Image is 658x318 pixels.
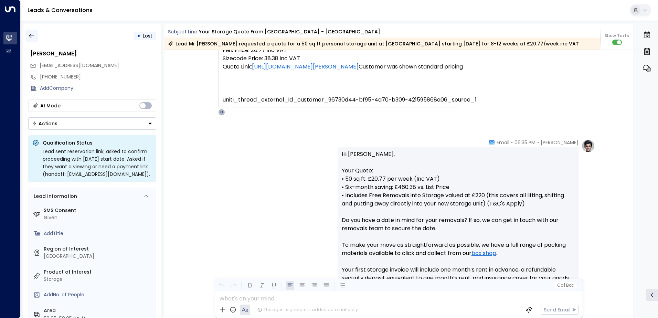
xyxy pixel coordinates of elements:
span: 06:35 PM [514,139,535,146]
div: AddNo. of People [44,291,153,298]
button: Cc|Bcc [554,282,576,289]
span: • [511,139,513,146]
div: Lead sent reservation link; asked to confirm proceeding with [DATE] start date. Asked if they wan... [43,148,152,178]
label: Region of Interest [44,245,153,253]
div: The agent signature is added automatically [257,307,358,313]
label: Product of Interest [44,268,153,276]
span: [EMAIL_ADDRESS][DOMAIN_NAME] [40,62,119,69]
span: | [564,283,565,288]
img: profile-logo.png [581,139,595,153]
div: Button group with a nested menu [28,117,156,130]
a: box shop [471,249,496,257]
span: Email [497,139,509,146]
div: O [218,109,225,116]
label: SMS Consent [44,207,153,214]
span: Subject Line: [168,28,198,35]
span: [PERSON_NAME] [541,139,579,146]
div: AI Mode [40,102,61,109]
span: mrogers@aol.co.uk [40,62,119,69]
a: [URL][DOMAIN_NAME][PERSON_NAME] [252,63,359,71]
button: Redo [229,281,238,290]
div: AddCompany [40,85,156,92]
div: Storage [44,276,153,283]
span: • [537,139,539,146]
div: Actions [32,120,57,127]
div: Given [44,214,153,221]
div: • [137,30,140,42]
div: [PERSON_NAME] [30,50,156,58]
div: AddTitle [44,230,153,237]
div: [PHONE_NUMBER] [40,73,156,81]
span: Lost [143,32,152,39]
p: Qualification Status [43,139,152,146]
div: Lead Mr [PERSON_NAME] requested a quote for a 50 sq ft personal storage unit at [GEOGRAPHIC_DATA]... [168,40,579,47]
div: Your storage quote from [GEOGRAPHIC_DATA] - [GEOGRAPHIC_DATA] [199,28,380,35]
a: Leads & Conversations [28,6,93,14]
div: Lead Information [31,193,77,200]
label: Area [44,307,153,314]
span: Show Texts [605,33,629,39]
span: Cc Bcc [557,283,573,288]
div: [GEOGRAPHIC_DATA] [44,253,153,260]
button: Actions [28,117,156,130]
button: Undo [217,281,226,290]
